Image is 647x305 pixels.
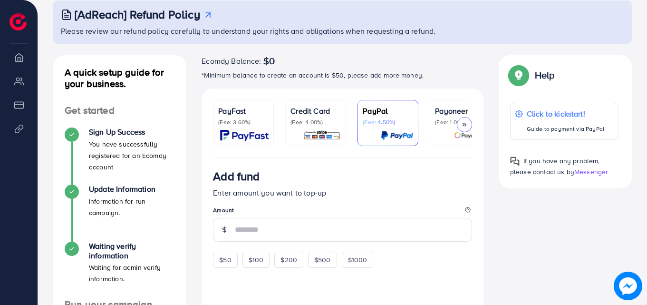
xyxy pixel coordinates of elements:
span: If you have any problem, please contact us by [510,156,600,177]
h3: [AdReach] Refund Policy [75,8,200,21]
p: (Fee: 4.00%) [290,118,341,126]
p: Enter amount you want to top-up [213,187,472,198]
p: *Minimum balance to create an account is $50, please add more money. [202,69,483,81]
h4: A quick setup guide for your business. [53,67,186,89]
p: You have successfully registered for an Ecomdy account [89,138,175,173]
span: $50 [219,255,231,265]
p: (Fee: 1.00%) [435,118,485,126]
span: $100 [249,255,264,265]
li: Update Information [53,185,186,242]
legend: Amount [213,206,472,218]
img: card [381,130,413,141]
p: Help [535,69,555,81]
p: PayFast [218,105,269,117]
img: card [454,130,485,141]
img: image [617,275,639,297]
p: (Fee: 4.50%) [363,118,413,126]
span: Messenger [574,167,608,177]
p: Information for run campaign. [89,196,175,218]
span: Ecomdy Balance: [202,55,261,67]
li: Sign Up Success [53,128,186,185]
h4: Waiting verify information [89,242,175,260]
img: Popup guide [510,157,520,166]
h3: Add fund [213,169,260,183]
span: $1000 [348,255,367,265]
h4: Update Information [89,185,175,194]
img: Popup guide [510,67,527,84]
span: $0 [263,55,275,67]
img: card [220,130,269,141]
p: PayPal [363,105,413,117]
h4: Get started [53,105,186,117]
span: $500 [314,255,331,265]
p: Waiting for admin verify information. [89,262,175,285]
p: Click to kickstart! [527,108,604,119]
h4: Sign Up Success [89,128,175,137]
span: $200 [280,255,297,265]
p: Guide to payment via PayPal [527,123,604,135]
p: Please review our refund policy carefully to understand your rights and obligations when requesti... [61,25,626,37]
li: Waiting verify information [53,242,186,299]
img: logo [10,13,27,30]
p: (Fee: 3.60%) [218,118,269,126]
img: card [303,130,341,141]
p: Payoneer [435,105,485,117]
p: Credit Card [290,105,341,117]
